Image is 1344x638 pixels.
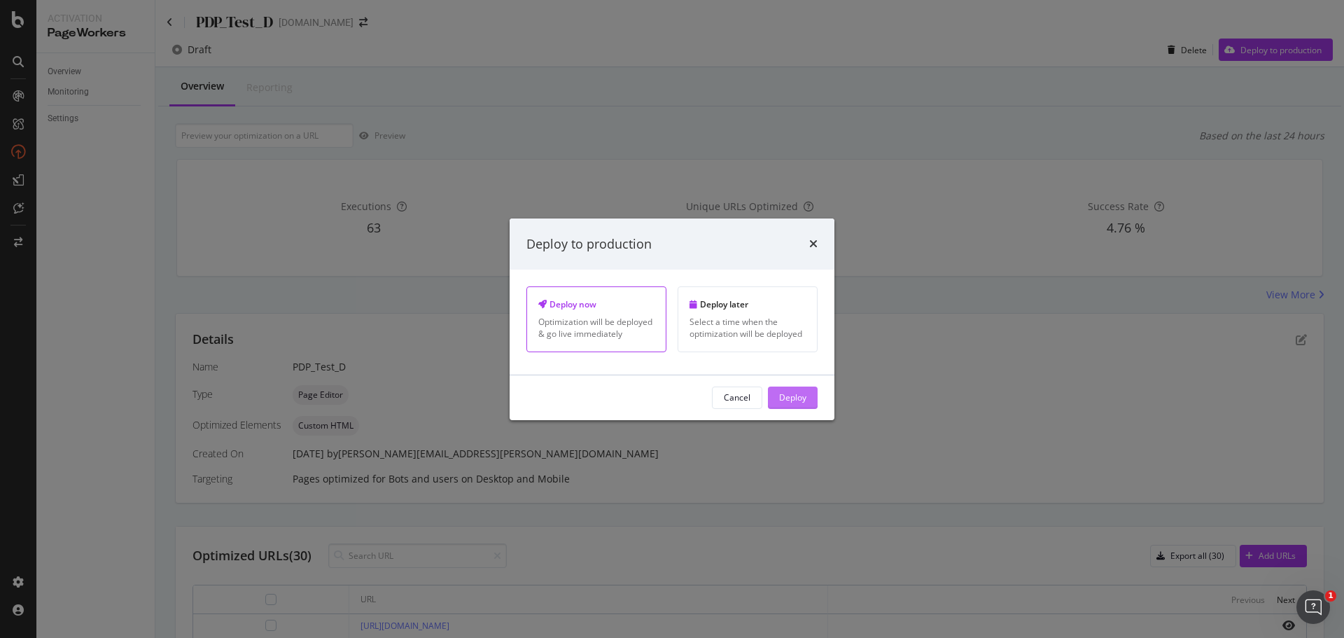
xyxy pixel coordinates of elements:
[538,298,654,310] div: Deploy now
[526,235,652,253] div: Deploy to production
[538,316,654,340] div: Optimization will be deployed & go live immediately
[712,387,762,409] button: Cancel
[689,298,806,310] div: Deploy later
[809,235,818,253] div: times
[724,391,750,403] div: Cancel
[510,218,834,419] div: modal
[1325,590,1336,602] span: 1
[1296,590,1330,624] iframe: Intercom live chat
[689,316,806,340] div: Select a time when the optimization will be deployed
[768,387,818,409] button: Deploy
[779,391,806,403] div: Deploy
